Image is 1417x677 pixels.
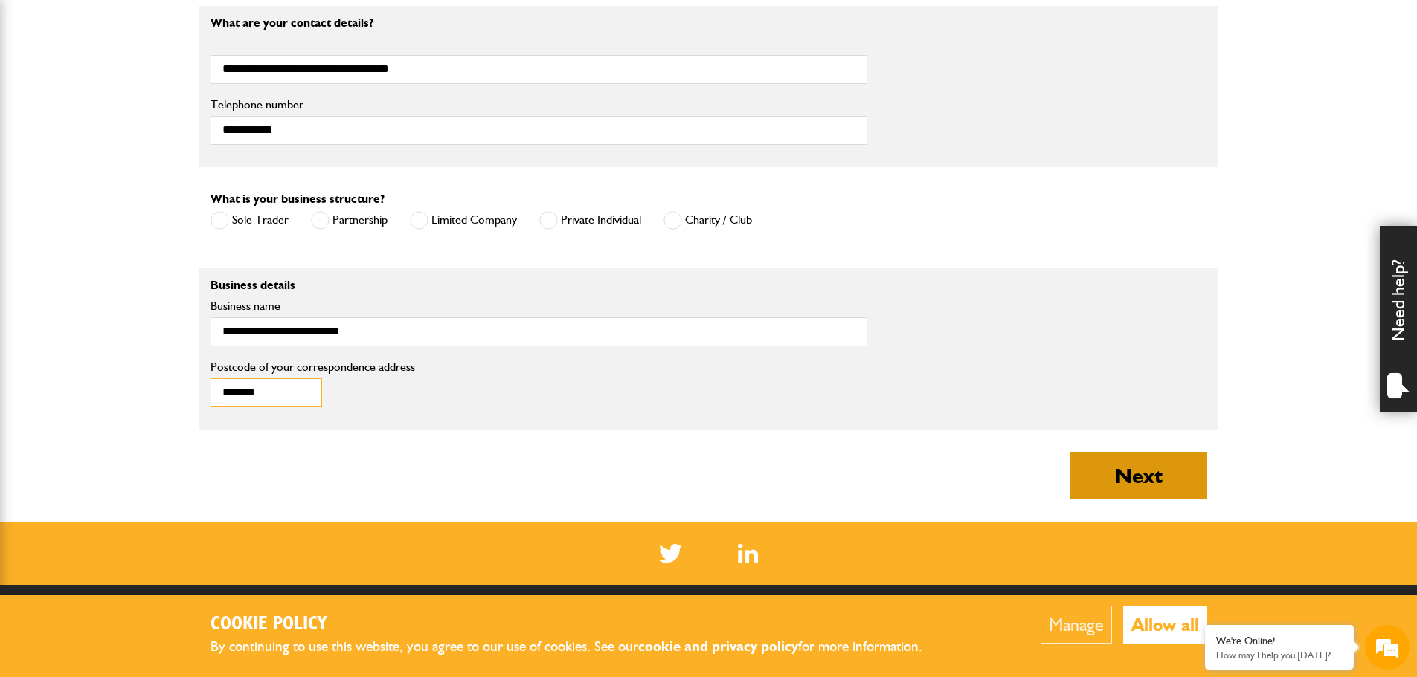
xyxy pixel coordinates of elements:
div: Minimize live chat window [244,7,280,43]
a: LinkedIn [738,544,758,563]
input: Enter your email address [19,181,271,214]
img: Twitter [659,544,682,563]
label: Business name [211,300,867,312]
p: What are your contact details? [211,17,867,29]
label: Private Individual [539,211,641,230]
button: Manage [1041,606,1112,644]
label: Partnership [311,211,388,230]
label: Telephone number [211,99,867,111]
textarea: Type your message and hit 'Enter' [19,269,271,445]
a: cookie and privacy policy [638,638,798,655]
div: We're Online! [1216,635,1343,647]
div: Chat with us now [77,83,250,103]
h2: Cookie Policy [211,613,947,636]
label: Limited Company [410,211,517,230]
button: Next [1070,452,1207,499]
p: Business details [211,279,867,291]
em: Start Chat [202,458,270,478]
label: Postcode of your correspondence address [211,361,437,373]
div: Need help? [1380,226,1417,412]
input: Enter your last name [19,137,271,170]
label: Charity / Club [663,211,752,230]
img: Linked In [738,544,758,563]
label: Sole Trader [211,211,289,230]
label: What is your business structure? [211,193,385,205]
p: How may I help you today? [1216,650,1343,661]
p: By continuing to use this website, you agree to our use of cookies. See our for more information. [211,635,947,658]
button: Allow all [1123,606,1207,644]
img: d_20077148190_company_1631870298795_20077148190 [25,82,62,103]
input: Enter your phone number [19,225,271,258]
